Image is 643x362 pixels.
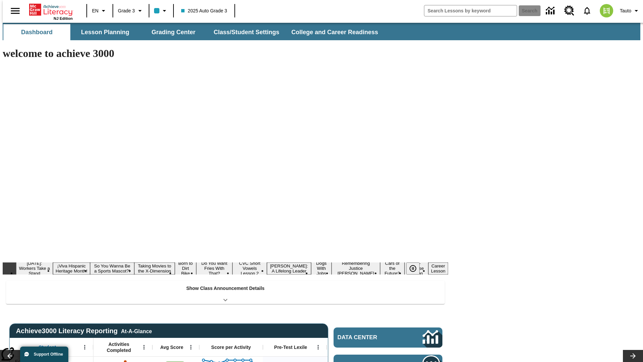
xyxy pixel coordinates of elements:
[175,260,196,277] button: Slide 5 Born to Dirt Bike
[121,327,152,335] div: At-A-Glance
[140,24,207,40] button: Grading Center
[39,344,56,350] span: Student
[3,24,384,40] div: SubNavbar
[34,352,63,357] span: Support Offline
[181,7,227,14] span: 2025 Auto Grade 3
[53,262,90,275] button: Slide 2 ¡Viva Hispanic Heritage Month!
[16,327,152,335] span: Achieve3000 Literacy Reporting
[338,334,400,341] span: Data Center
[313,342,323,352] button: Open Menu
[72,24,139,40] button: Lesson Planning
[578,2,596,19] a: Notifications
[54,16,73,20] span: NJ Edition
[92,7,98,14] span: EN
[424,5,517,16] input: search field
[334,327,442,348] a: Data Center
[160,344,183,350] span: Avg Score
[29,2,73,20] div: Home
[186,285,265,292] p: Show Class Announcement Details
[134,262,175,275] button: Slide 4 Taking Movies to the X-Dimension
[211,344,251,350] span: Score per Activity
[16,260,53,277] button: Slide 1 Labor Day: Workers Take a Stand
[118,7,135,14] span: Grade 3
[139,342,149,352] button: Open Menu
[405,260,428,277] button: Slide 12 Pre-release lesson
[620,7,631,14] span: Tauto
[380,260,405,277] button: Slide 11 Cars of the Future?
[428,262,448,275] button: Slide 13 Career Lesson
[617,5,643,17] button: Profile/Settings
[90,262,134,275] button: Slide 3 So You Wanna Be a Sports Mascot?!
[3,24,70,40] button: Dashboard
[208,24,285,40] button: Class/Student Settings
[20,347,68,362] button: Support Offline
[406,262,426,275] div: Pause
[29,3,73,16] a: Home
[196,260,233,277] button: Slide 6 Do You Want Fries With That?
[332,260,380,277] button: Slide 10 Remembering Justice O'Connor
[600,4,613,17] img: avatar image
[406,262,420,275] button: Pause
[97,341,141,353] span: Activities Completed
[6,281,445,304] div: Show Class Announcement Details
[542,2,560,20] a: Data Center
[3,23,640,40] div: SubNavbar
[560,2,578,20] a: Resource Center, Will open in new tab
[89,5,111,17] button: Language: EN, Select a language
[274,344,307,350] span: Pre-Test Lexile
[232,260,267,277] button: Slide 7 CVC Short Vowels Lesson 2
[267,262,311,275] button: Slide 8 Dianne Feinstein: A Lifelong Leader
[115,5,147,17] button: Grade: Grade 3, Select a grade
[286,24,383,40] button: College and Career Readiness
[311,260,332,277] button: Slide 9 Dogs With Jobs
[596,2,617,19] button: Select a new avatar
[151,5,171,17] button: Class color is light blue. Change class color
[186,342,196,352] button: Open Menu
[623,350,643,362] button: Lesson carousel, Next
[80,342,90,352] button: Open Menu
[5,1,25,21] button: Open side menu
[3,47,448,60] h1: welcome to achieve 3000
